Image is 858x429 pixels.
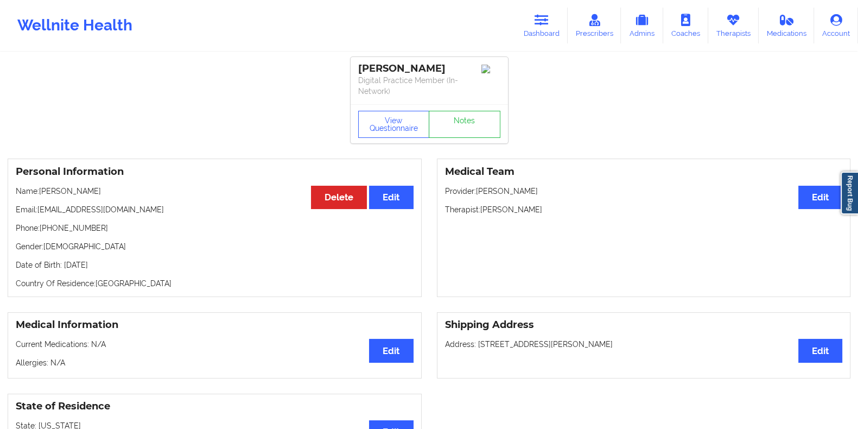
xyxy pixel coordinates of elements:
p: Date of Birth: [DATE] [16,260,414,270]
a: Therapists [708,8,759,43]
img: Image%2Fplaceholer-image.png [481,65,500,73]
button: Edit [369,186,413,209]
h3: Medical Team [445,166,843,178]
button: Edit [369,339,413,362]
h3: Medical Information [16,319,414,331]
p: Phone: [PHONE_NUMBER] [16,223,414,234]
p: Country Of Residence: [GEOGRAPHIC_DATA] [16,278,414,289]
h3: Shipping Address [445,319,843,331]
a: Account [814,8,858,43]
a: Report Bug [841,172,858,214]
a: Medications [759,8,815,43]
h3: Personal Information [16,166,414,178]
a: Notes [429,111,500,138]
p: Therapist: [PERSON_NAME] [445,204,843,215]
a: Coaches [663,8,708,43]
button: View Questionnaire [358,111,430,138]
p: Name: [PERSON_NAME] [16,186,414,197]
button: Edit [798,339,842,362]
p: Address: [STREET_ADDRESS][PERSON_NAME] [445,339,843,350]
button: Edit [798,186,842,209]
a: Admins [621,8,663,43]
a: Prescribers [568,8,621,43]
h3: State of Residence [16,400,414,413]
p: Digital Practice Member (In-Network) [358,75,500,97]
p: Current Medications: N/A [16,339,414,350]
p: Provider: [PERSON_NAME] [445,186,843,197]
p: Email: [EMAIL_ADDRESS][DOMAIN_NAME] [16,204,414,215]
button: Delete [311,186,367,209]
div: [PERSON_NAME] [358,62,500,75]
a: Dashboard [516,8,568,43]
p: Gender: [DEMOGRAPHIC_DATA] [16,241,414,252]
p: Allergies: N/A [16,357,414,368]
